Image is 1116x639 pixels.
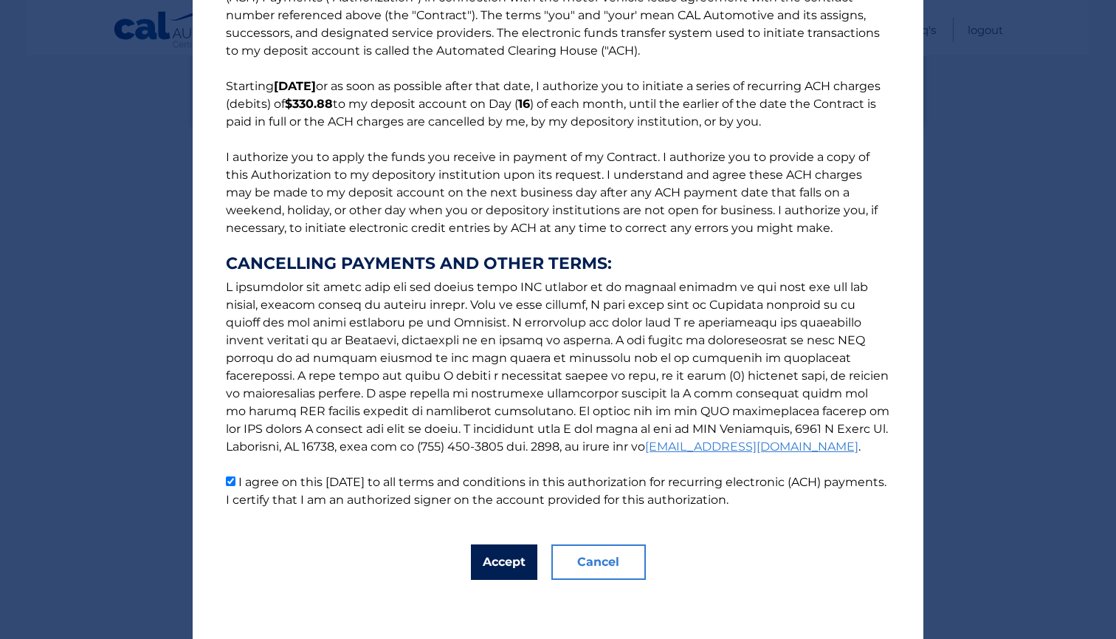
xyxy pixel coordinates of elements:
[551,544,646,580] button: Cancel
[285,97,333,111] b: $330.88
[518,97,530,111] b: 16
[471,544,537,580] button: Accept
[226,475,886,507] label: I agree on this [DATE] to all terms and conditions in this authorization for recurring electronic...
[645,440,858,454] a: [EMAIL_ADDRESS][DOMAIN_NAME]
[226,255,890,273] strong: CANCELLING PAYMENTS AND OTHER TERMS:
[274,79,316,93] b: [DATE]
